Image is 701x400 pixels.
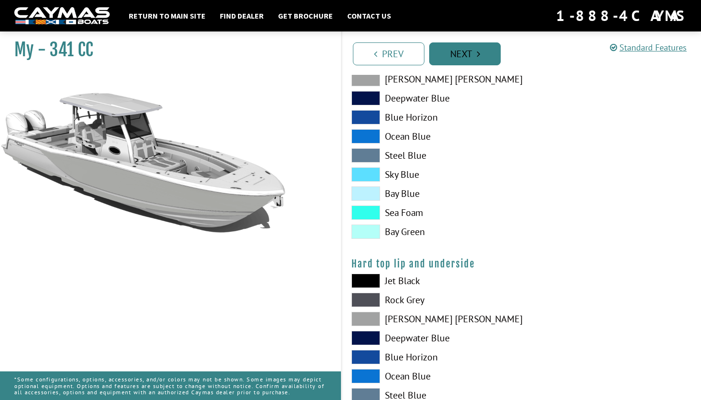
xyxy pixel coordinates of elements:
label: Rock Grey [351,293,512,307]
label: [PERSON_NAME] [PERSON_NAME] [351,72,512,86]
label: Jet Black [351,274,512,288]
h4: Hard top lip and underside [351,258,691,270]
h1: My - 341 CC [14,39,317,61]
label: Blue Horizon [351,110,512,124]
ul: Pagination [350,41,701,65]
label: [PERSON_NAME] [PERSON_NAME] [351,312,512,326]
label: Ocean Blue [351,129,512,144]
p: *Some configurations, options, accessories, and/or colors may not be shown. Some images may depic... [14,371,327,400]
label: Deepwater Blue [351,331,512,345]
div: 1-888-4CAYMAS [556,5,687,26]
a: Standard Features [610,42,687,53]
label: Ocean Blue [351,369,512,383]
a: Find Dealer [215,10,268,22]
label: Bay Blue [351,186,512,201]
a: Next [429,42,501,65]
label: Steel Blue [351,148,512,163]
label: Bay Green [351,225,512,239]
img: white-logo-c9c8dbefe5ff5ceceb0f0178aa75bf4bb51f6bca0971e226c86eb53dfe498488.png [14,7,110,25]
label: Sky Blue [351,167,512,182]
label: Sea Foam [351,205,512,220]
a: Return to main site [124,10,210,22]
a: Contact Us [342,10,396,22]
label: Blue Horizon [351,350,512,364]
label: Deepwater Blue [351,91,512,105]
a: Get Brochure [273,10,338,22]
a: Prev [353,42,424,65]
